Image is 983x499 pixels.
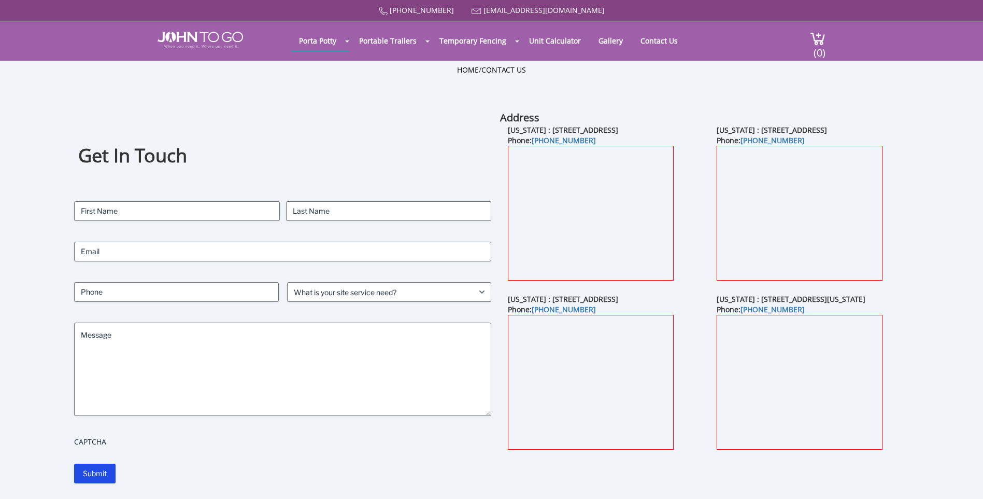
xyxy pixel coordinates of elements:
[390,5,454,15] a: [PHONE_NUMBER]
[291,31,344,51] a: Porta Potty
[74,201,280,221] input: First Name
[432,31,514,51] a: Temporary Fencing
[591,31,631,51] a: Gallery
[717,294,865,304] b: [US_STATE] : [STREET_ADDRESS][US_STATE]
[286,201,492,221] input: Last Name
[481,65,526,75] a: Contact Us
[74,282,279,302] input: Phone
[78,143,487,169] h1: Get In Touch
[472,8,481,15] img: Mail
[508,294,618,304] b: [US_STATE] : [STREET_ADDRESS]
[717,304,805,314] b: Phone:
[508,135,596,145] b: Phone:
[532,135,596,145] a: [PHONE_NUMBER]
[457,65,526,75] ul: /
[717,125,827,135] b: [US_STATE] : [STREET_ADDRESS]
[74,437,491,447] label: CAPTCHA
[740,304,805,314] a: [PHONE_NUMBER]
[508,304,596,314] b: Phone:
[532,304,596,314] a: [PHONE_NUMBER]
[633,31,686,51] a: Contact Us
[508,125,618,135] b: [US_STATE] : [STREET_ADDRESS]
[74,242,491,261] input: Email
[810,32,825,46] img: cart a
[500,110,539,124] b: Address
[483,5,605,15] a: [EMAIL_ADDRESS][DOMAIN_NAME]
[74,464,116,483] input: Submit
[942,458,983,499] button: Live Chat
[379,7,388,16] img: Call
[457,65,479,75] a: Home
[521,31,589,51] a: Unit Calculator
[158,32,243,48] img: JOHN to go
[351,31,424,51] a: Portable Trailers
[813,37,825,60] span: (0)
[740,135,805,145] a: [PHONE_NUMBER]
[717,135,805,145] b: Phone:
